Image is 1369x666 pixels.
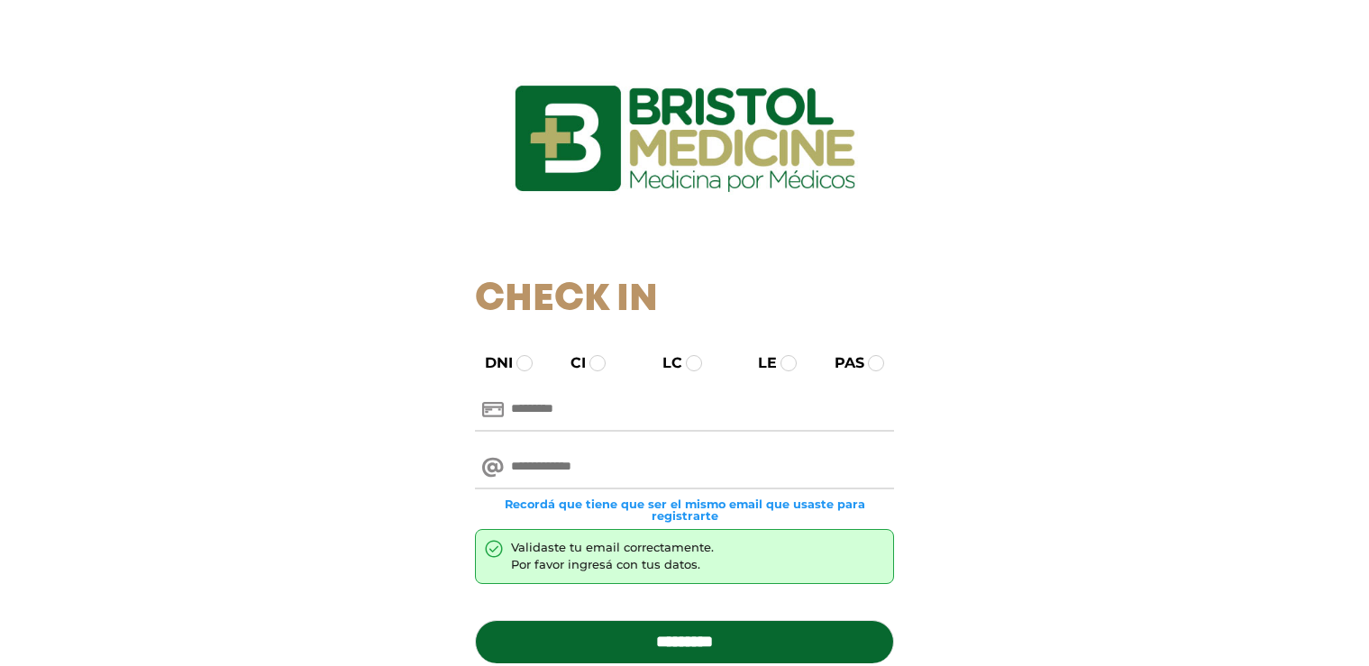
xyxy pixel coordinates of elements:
[818,352,864,374] label: PAS
[475,498,894,522] small: Recordá que tiene que ser el mismo email que usaste para registrarte
[646,352,682,374] label: LC
[442,22,928,256] img: logo_ingresarbristol.jpg
[475,278,894,323] h1: Check In
[742,352,777,374] label: LE
[469,352,513,374] label: DNI
[554,352,586,374] label: CI
[511,539,714,574] div: Validaste tu email correctamente. Por favor ingresá con tus datos.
